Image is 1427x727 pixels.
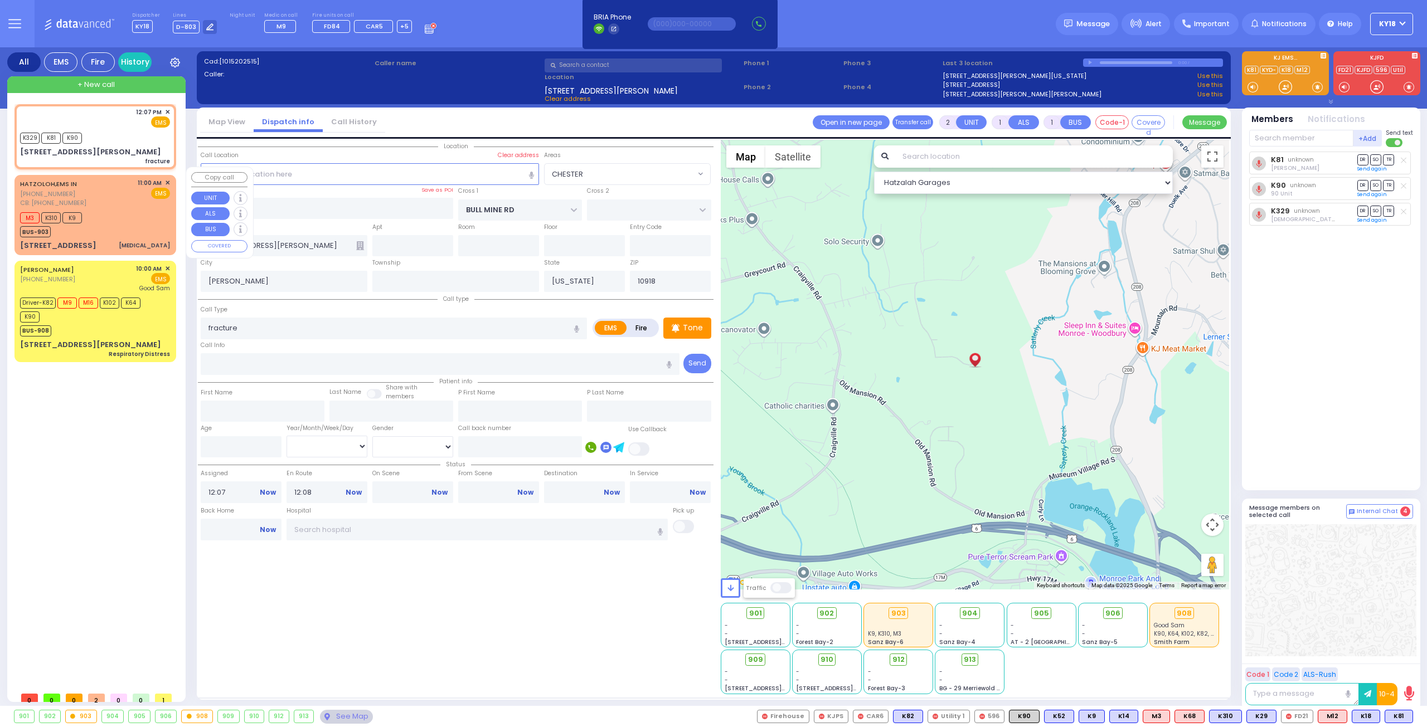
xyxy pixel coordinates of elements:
[132,20,153,33] span: KY18
[1009,710,1040,723] div: K90
[628,425,667,434] label: Use Callback
[182,710,212,723] div: 908
[648,17,736,31] input: (000)000-00000
[79,297,98,309] span: M16
[630,258,638,267] label: ZIP
[287,519,668,540] input: Search hospital
[324,22,340,31] span: FD84
[165,178,170,188] span: ✕
[1357,180,1368,191] span: DR
[744,82,839,92] span: Phone 2
[1245,66,1259,74] a: K81
[594,12,631,22] span: BRIA Phone
[939,638,975,646] span: Sanz Bay-4
[819,714,824,719] img: red-radio-icon.svg
[749,608,762,619] span: 901
[44,52,77,72] div: EMS
[1109,710,1138,723] div: BLS
[14,710,34,723] div: 901
[1385,710,1413,723] div: BLS
[1174,710,1205,723] div: ALS
[765,145,821,168] button: Show satellite imagery
[843,58,939,68] span: Phone 3
[434,377,478,386] span: Patient info
[690,487,706,497] a: Now
[20,240,96,251] div: [STREET_ADDRESS]
[1383,206,1394,216] span: TR
[100,297,119,309] span: K102
[943,58,1083,68] label: Last 3 location
[939,621,943,630] span: -
[400,22,409,31] span: +5
[1245,667,1270,681] button: Code 1
[1132,115,1165,129] button: Covered
[1383,154,1394,165] span: TR
[1288,155,1314,164] span: unknown
[287,424,367,433] div: Year/Month/Week/Day
[1079,710,1105,723] div: BLS
[868,667,871,676] span: -
[1272,667,1300,681] button: Code 2
[119,241,170,250] div: [MEDICAL_DATA]
[853,710,889,723] div: CAR6
[109,350,170,358] div: Respiratory Distress
[1357,217,1387,223] a: Send again
[545,164,695,184] span: CHESTER
[41,212,61,223] span: K310
[544,163,711,184] span: CHESTER
[1249,130,1353,147] input: Search member
[40,710,61,723] div: 902
[683,354,711,373] button: Send
[1079,710,1105,723] div: K9
[796,684,901,692] span: [STREET_ADDRESS][PERSON_NAME]
[312,12,412,19] label: Fire units on call
[43,694,60,702] span: 0
[1197,80,1223,90] a: Use this
[1357,206,1368,216] span: DR
[1336,66,1353,74] a: FD21
[458,223,475,232] label: Room
[201,424,212,433] label: Age
[1242,55,1329,63] label: KJ EMS...
[1386,137,1404,148] label: Turn off text
[287,506,311,515] label: Hospital
[136,265,162,273] span: 10:00 AM
[372,469,453,478] label: On Scene
[1370,180,1381,191] span: SO
[136,108,162,116] span: 12:07 PM
[346,487,362,497] a: Now
[200,116,254,127] a: Map View
[1197,71,1223,81] a: Use this
[673,506,694,515] label: Pick up
[1262,19,1307,29] span: Notifications
[1011,638,1093,646] span: AT - 2 [GEOGRAPHIC_DATA]
[1064,19,1072,28] img: message.svg
[544,223,557,232] label: Floor
[1082,621,1085,630] span: -
[796,667,799,676] span: -
[1197,90,1223,99] a: Use this
[1194,19,1230,29] span: Important
[1386,129,1413,137] span: Send text
[1338,19,1353,29] span: Help
[20,226,51,237] span: BUS-903
[219,57,259,66] span: [1015202515]
[191,240,247,252] button: COVERED
[20,212,40,223] span: M3
[1109,710,1138,723] div: K14
[1370,206,1381,216] span: SO
[545,58,722,72] input: Search a contact
[967,344,983,369] img: client-location.gif
[20,311,40,323] span: K90
[725,676,728,684] span: -
[204,70,371,79] label: Caller:
[458,187,478,196] label: Cross 1
[44,17,118,31] img: Logo
[133,694,149,702] span: 0
[943,80,1000,90] a: [STREET_ADDRESS]
[165,264,170,274] span: ✕
[814,710,848,723] div: KJPS
[974,710,1004,723] div: 596
[964,654,976,665] span: 913
[269,710,289,723] div: 912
